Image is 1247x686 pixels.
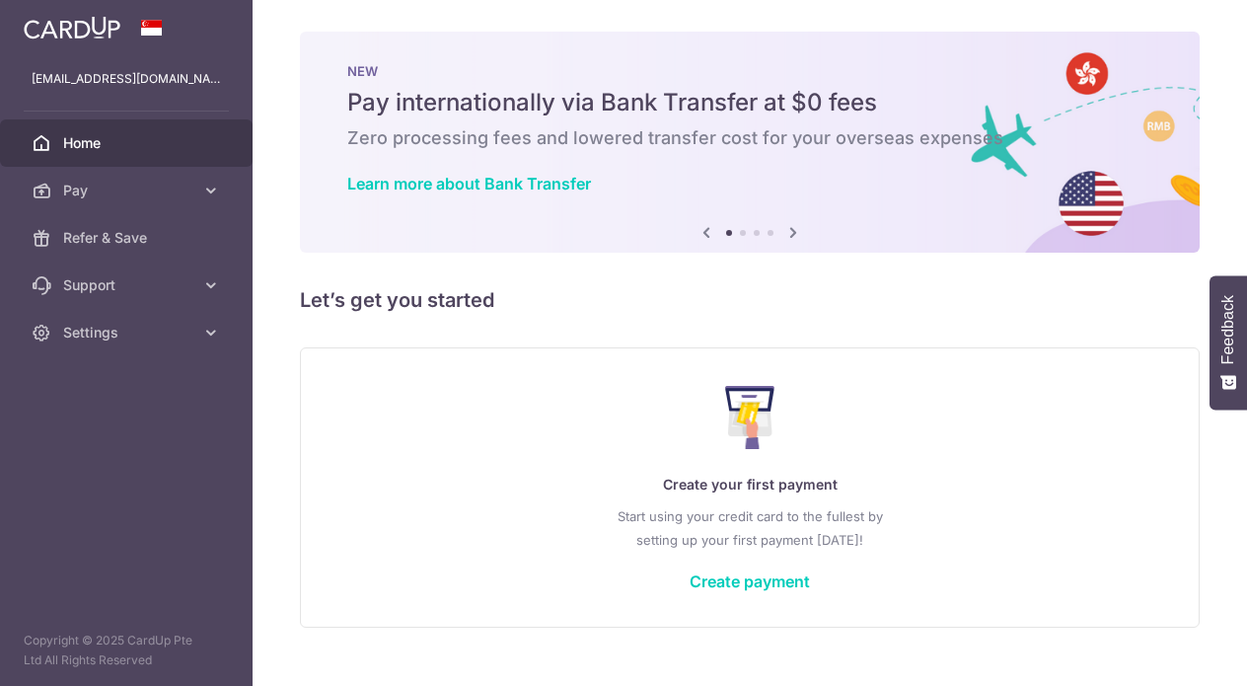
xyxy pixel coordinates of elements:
[63,181,193,200] span: Pay
[63,133,193,153] span: Home
[1210,275,1247,410] button: Feedback - Show survey
[347,126,1152,150] h6: Zero processing fees and lowered transfer cost for your overseas expenses
[32,69,221,89] p: [EMAIL_ADDRESS][DOMAIN_NAME]
[1219,295,1237,364] span: Feedback
[347,174,591,193] a: Learn more about Bank Transfer
[690,572,810,591] a: Create payment
[300,284,1200,316] h5: Let’s get you started
[300,32,1200,253] img: Bank transfer banner
[1120,627,1227,676] iframe: Opens a widget where you can find more information
[24,16,120,39] img: CardUp
[347,63,1152,79] p: NEW
[63,275,193,295] span: Support
[63,323,193,343] span: Settings
[725,386,775,449] img: Make Payment
[347,87,1152,118] h5: Pay internationally via Bank Transfer at $0 fees
[63,228,193,248] span: Refer & Save
[340,473,1159,496] p: Create your first payment
[340,504,1159,552] p: Start using your credit card to the fullest by setting up your first payment [DATE]!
